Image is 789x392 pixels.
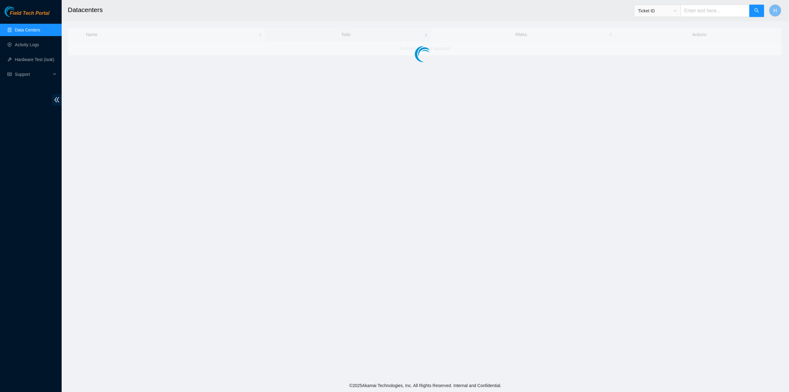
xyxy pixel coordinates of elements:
[5,6,31,17] img: Akamai Technologies
[52,94,62,105] span: double-left
[773,7,777,14] span: H
[749,5,764,17] button: search
[10,10,49,16] span: Field Tech Portal
[15,68,51,80] span: Support
[15,57,54,62] a: Hardware Test (isok)
[7,72,12,76] span: read
[638,6,677,15] span: Ticket ID
[5,11,49,19] a: Akamai TechnologiesField Tech Portal
[769,4,781,17] button: H
[681,5,750,17] input: Enter text here...
[15,42,39,47] a: Activity Logs
[62,379,789,392] footer: © 2025 Akamai Technologies, Inc. All Rights Reserved. Internal and Confidential.
[15,27,40,32] a: Data Centers
[754,8,759,14] span: search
